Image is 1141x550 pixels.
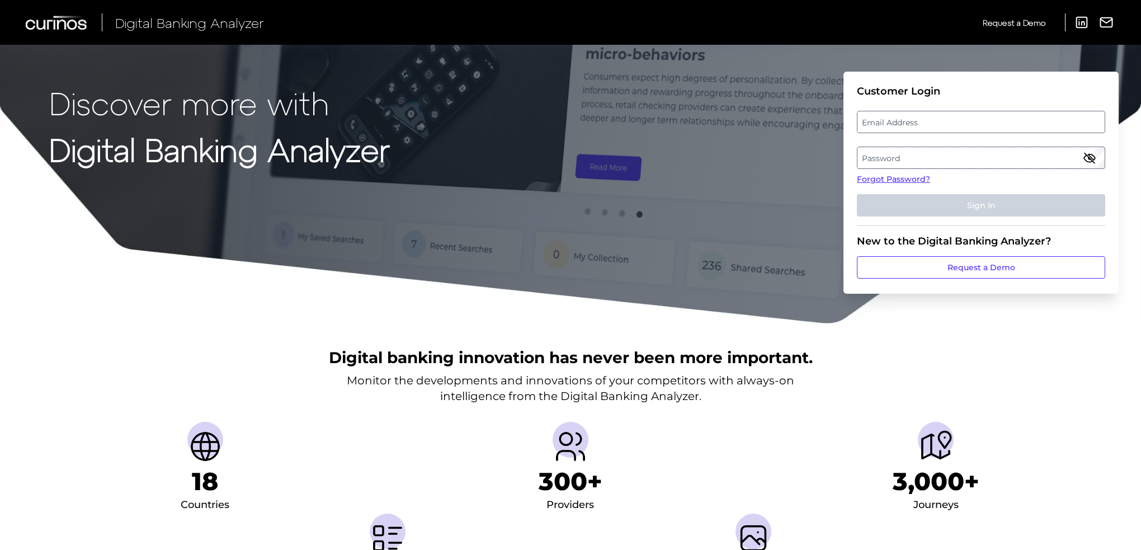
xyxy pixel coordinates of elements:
[893,467,979,496] h1: 3,000+
[857,256,1105,279] a: Request a Demo
[347,373,794,404] p: Monitor the developments and innovations of your competitors with always-on intelligence from the...
[857,173,1105,185] a: Forgot Password?
[857,112,1104,132] label: Email Address
[983,18,1045,27] span: Request a Demo
[26,16,88,30] img: Curinos
[857,235,1105,247] div: New to the Digital Banking Analyzer?
[857,148,1104,168] label: Password
[187,429,223,464] img: Countries
[115,15,264,31] span: Digital Banking Analyzer
[983,13,1045,32] a: Request a Demo
[49,130,390,168] strong: Digital Banking Analyzer
[857,85,1105,97] div: Customer Login
[857,194,1105,217] button: Sign In
[192,467,218,496] h1: 18
[546,496,594,514] div: Providers
[918,429,954,464] img: Journeys
[539,467,602,496] h1: 300+
[49,85,390,120] p: Discover more with
[329,347,813,368] h2: Digital banking innovation has never been more important.
[181,496,229,514] div: Countries
[553,429,588,464] img: Providers
[913,496,959,514] div: Journeys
